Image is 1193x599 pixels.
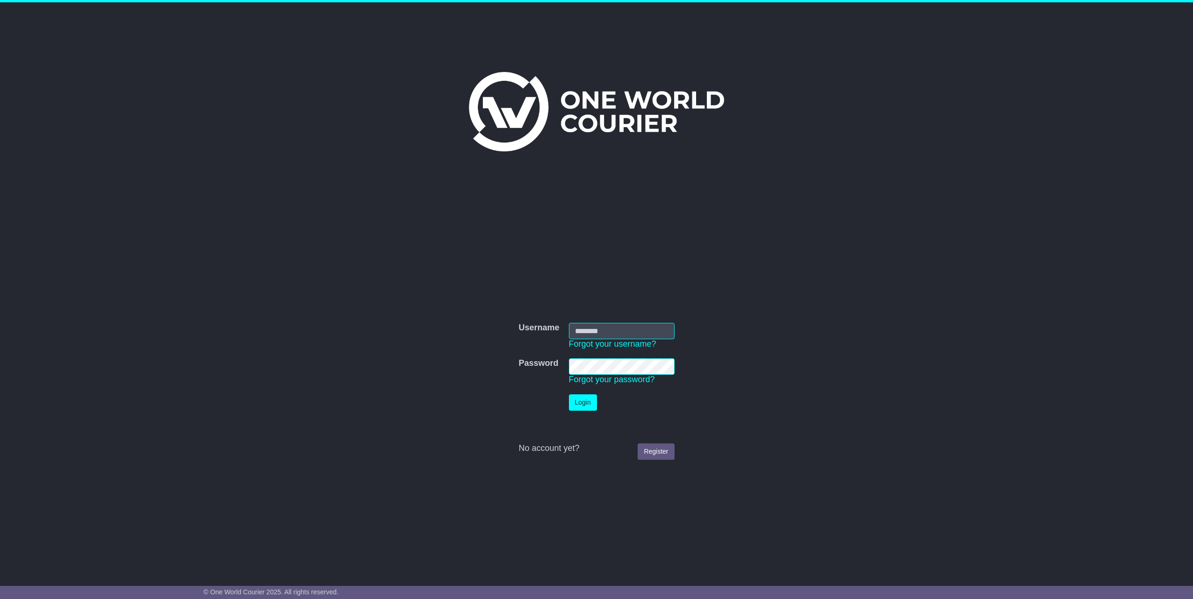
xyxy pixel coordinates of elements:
[569,339,656,349] a: Forgot your username?
[638,443,674,460] a: Register
[569,394,597,411] button: Login
[203,588,338,596] span: © One World Courier 2025. All rights reserved.
[518,358,558,369] label: Password
[518,443,674,454] div: No account yet?
[569,375,655,384] a: Forgot your password?
[469,72,724,151] img: One World
[518,323,559,333] label: Username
